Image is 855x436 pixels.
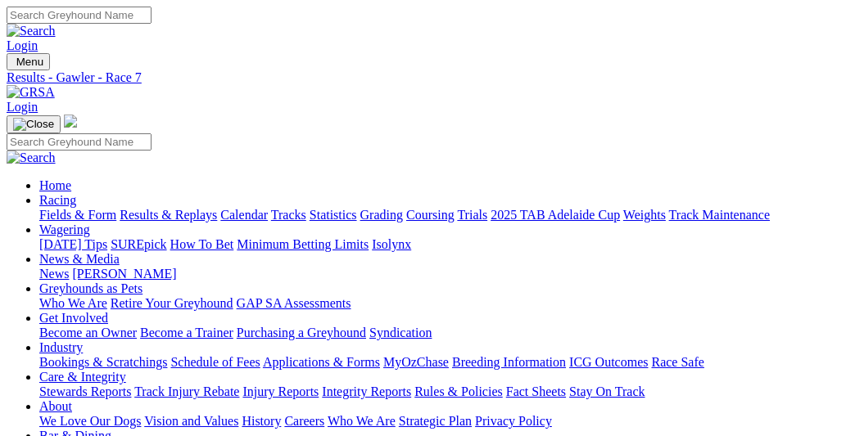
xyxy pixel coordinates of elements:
input: Search [7,7,152,24]
img: Search [7,24,56,38]
img: GRSA [7,85,55,100]
div: Care & Integrity [39,384,848,399]
a: Wagering [39,222,90,236]
a: Stay On Track [569,384,645,398]
a: GAP SA Assessments [237,296,351,310]
a: About [39,399,72,413]
input: Search [7,133,152,151]
a: Become an Owner [39,326,137,339]
a: We Love Our Dogs [39,414,141,428]
a: Fields & Form [39,208,116,222]
a: Track Maintenance [669,208,770,222]
a: Who We Are [328,414,396,428]
a: Integrity Reports [322,384,411,398]
a: Who We Are [39,296,107,310]
a: Applications & Forms [263,355,380,369]
a: Calendar [220,208,268,222]
a: How To Bet [170,237,234,251]
a: Coursing [406,208,455,222]
a: Become a Trainer [140,326,233,339]
a: Trials [457,208,487,222]
a: Weights [623,208,666,222]
a: Bookings & Scratchings [39,355,167,369]
a: Statistics [310,208,357,222]
a: Race Safe [651,355,703,369]
a: Login [7,100,38,114]
a: Care & Integrity [39,370,126,384]
a: News [39,267,69,281]
div: Greyhounds as Pets [39,296,848,311]
a: Tracks [271,208,306,222]
a: Get Involved [39,311,108,325]
a: [DATE] Tips [39,237,107,251]
a: Home [39,178,71,192]
a: Careers [284,414,324,428]
a: News & Media [39,252,120,266]
a: Purchasing a Greyhound [237,326,366,339]
a: Privacy Policy [475,414,552,428]
span: Menu [16,56,43,68]
a: Fact Sheets [506,384,566,398]
a: Isolynx [372,237,411,251]
a: MyOzChase [383,355,449,369]
img: Search [7,151,56,165]
a: Syndication [369,326,432,339]
button: Toggle navigation [7,115,61,133]
a: Rules & Policies [414,384,503,398]
a: Login [7,38,38,52]
a: Schedule of Fees [170,355,260,369]
a: 2025 TAB Adelaide Cup [491,208,620,222]
div: Get Involved [39,326,848,340]
img: Close [13,118,54,131]
div: Wagering [39,237,848,252]
div: Industry [39,355,848,370]
a: Grading [360,208,403,222]
div: News & Media [39,267,848,281]
a: SUREpick [111,237,166,251]
a: Minimum Betting Limits [237,237,369,251]
a: Strategic Plan [399,414,472,428]
div: About [39,414,848,429]
button: Toggle navigation [7,53,50,70]
a: Retire Your Greyhound [111,296,233,310]
img: logo-grsa-white.png [64,115,77,128]
a: Track Injury Rebate [134,384,239,398]
a: Results & Replays [120,208,217,222]
a: History [242,414,281,428]
a: [PERSON_NAME] [72,267,176,281]
div: Racing [39,208,848,222]
a: Breeding Information [452,355,566,369]
a: Stewards Reports [39,384,131,398]
a: Results - Gawler - Race 7 [7,70,848,85]
a: Industry [39,340,83,354]
a: Injury Reports [242,384,319,398]
a: ICG Outcomes [569,355,648,369]
a: Racing [39,193,76,207]
a: Vision and Values [144,414,238,428]
a: Greyhounds as Pets [39,281,142,295]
